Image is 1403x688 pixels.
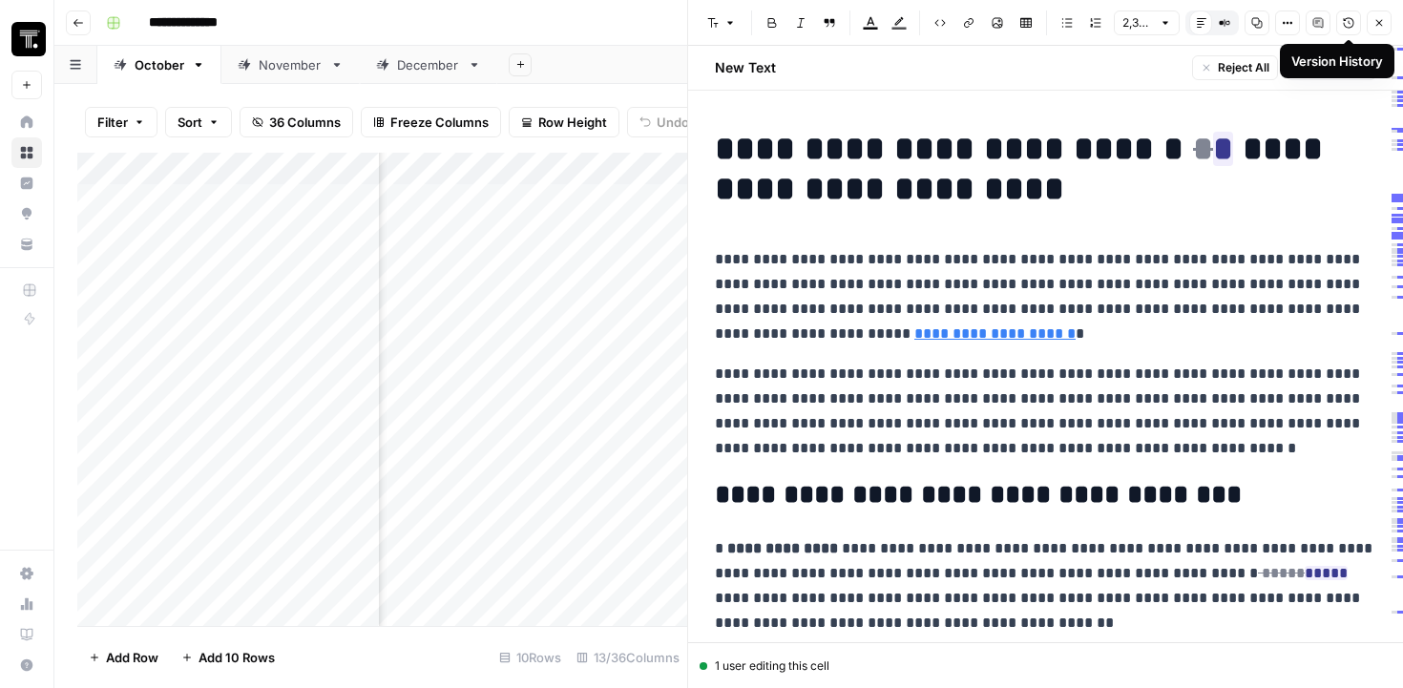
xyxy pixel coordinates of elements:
span: Reject All [1218,59,1269,76]
button: Undo [627,107,701,137]
span: Undo [657,113,689,132]
button: Reject All [1192,55,1278,80]
button: 36 Columns [240,107,353,137]
div: 10 Rows [492,642,569,673]
a: Usage [11,589,42,619]
img: Thoughtspot Logo [11,22,46,56]
span: Row Height [538,113,607,132]
a: Opportunities [11,198,42,229]
span: Freeze Columns [390,113,489,132]
button: Add 10 Rows [170,642,286,673]
button: Filter [85,107,157,137]
button: Help + Support [11,650,42,680]
a: Browse [11,137,42,168]
div: November [259,55,323,74]
button: Row Height [509,107,619,137]
a: October [97,46,221,84]
a: Settings [11,558,42,589]
button: Workspace: Thoughtspot [11,15,42,63]
a: November [221,46,360,84]
span: Add Row [106,648,158,667]
span: Filter [97,113,128,132]
span: Sort [178,113,202,132]
a: Home [11,107,42,137]
a: Learning Hub [11,619,42,650]
span: Add 10 Rows [199,648,275,667]
div: 13/36 Columns [569,642,687,673]
button: Add Row [77,642,170,673]
h2: New Text [715,58,776,77]
a: December [360,46,497,84]
div: Version History [1291,52,1383,71]
button: Freeze Columns [361,107,501,137]
span: 2,364 words [1122,14,1154,31]
a: Your Data [11,229,42,260]
a: Insights [11,168,42,198]
span: 36 Columns [269,113,341,132]
button: Sort [165,107,232,137]
div: 1 user editing this cell [700,657,1392,675]
div: December [397,55,460,74]
div: October [135,55,184,74]
button: 2,364 words [1114,10,1180,35]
